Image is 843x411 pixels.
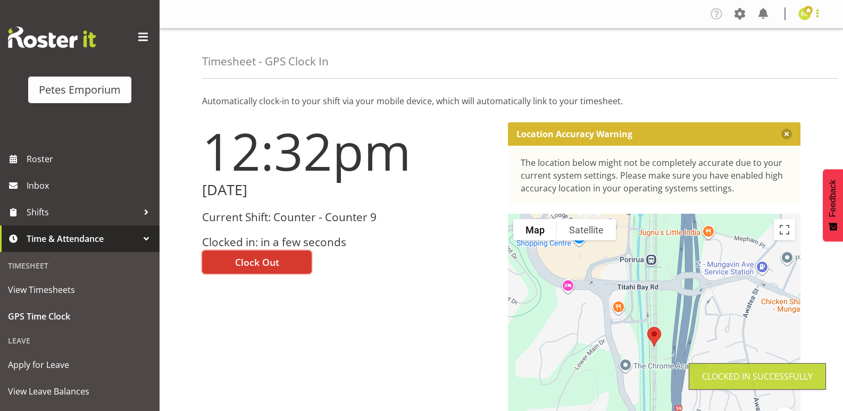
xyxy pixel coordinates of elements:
span: Roster [27,151,154,167]
span: View Leave Balances [8,383,152,399]
a: View Timesheets [3,276,157,303]
a: View Leave Balances [3,378,157,405]
span: Apply for Leave [8,357,152,373]
h2: [DATE] [202,182,495,198]
div: Leave [3,330,157,351]
h1: 12:32pm [202,122,495,180]
img: Rosterit website logo [8,27,96,48]
img: emma-croft7499.jpg [798,7,811,20]
p: Automatically clock-in to your shift via your mobile device, which will automatically link to you... [202,95,800,107]
span: Shifts [27,204,138,220]
span: GPS Time Clock [8,308,152,324]
button: Toggle fullscreen view [774,219,795,240]
div: Clocked in Successfully [702,370,813,383]
span: Inbox [27,178,154,194]
div: The location below might not be completely accurate due to your current system settings. Please m... [521,156,788,195]
h3: Clocked in: in a few seconds [202,236,495,248]
a: GPS Time Clock [3,303,157,330]
span: View Timesheets [8,282,152,298]
button: Close message [781,129,792,139]
button: Show satellite imagery [557,219,616,240]
h4: Timesheet - GPS Clock In [202,55,329,68]
div: Petes Emporium [39,82,121,98]
a: Apply for Leave [3,351,157,378]
span: Time & Attendance [27,231,138,247]
p: Location Accuracy Warning [516,129,632,139]
button: Feedback - Show survey [823,169,843,241]
span: Feedback [828,180,838,217]
button: Show street map [513,219,557,240]
h3: Current Shift: Counter - Counter 9 [202,211,495,223]
span: Clock Out [235,255,279,269]
div: Timesheet [3,255,157,276]
button: Clock Out [202,250,312,274]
